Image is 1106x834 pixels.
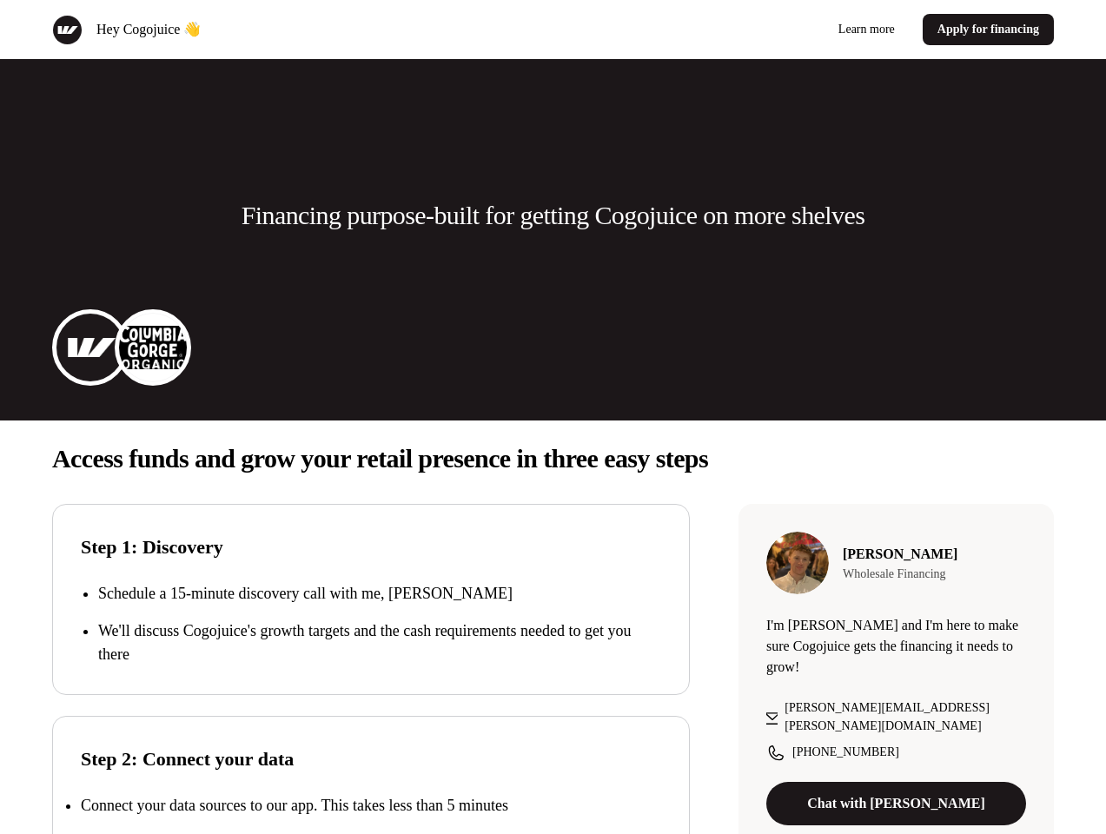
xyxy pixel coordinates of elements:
a: Chat with [PERSON_NAME] [766,782,1026,825]
p: We'll discuss Cogojuice's growth targets and the cash requirements needed to get you there [98,619,661,666]
p: [PERSON_NAME] [843,544,957,565]
p: Schedule a 15-minute discovery call with me, [PERSON_NAME] [98,582,661,606]
p: [PERSON_NAME][EMAIL_ADDRESS][PERSON_NAME][DOMAIN_NAME] [785,698,1026,735]
p: Wholesale Financing [843,565,957,583]
p: [PHONE_NUMBER] [792,743,899,761]
p: Hey Cogojuice 👋 [96,19,201,40]
p: I'm [PERSON_NAME] and I'm here to make sure Cogojuice gets the financing it needs to grow! [766,615,1026,678]
p: Financing purpose-built for getting Cogojuice on more shelves [242,198,864,233]
a: Learn more [825,14,909,45]
p: Access funds and grow your retail presence in three easy steps [52,441,1054,476]
p: Step 2: Connect your data [81,745,661,773]
p: Step 1: Discovery [81,533,661,561]
p: Connect your data sources to our app. This takes less than 5 minutes [81,797,508,814]
a: Apply for financing [923,14,1054,45]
